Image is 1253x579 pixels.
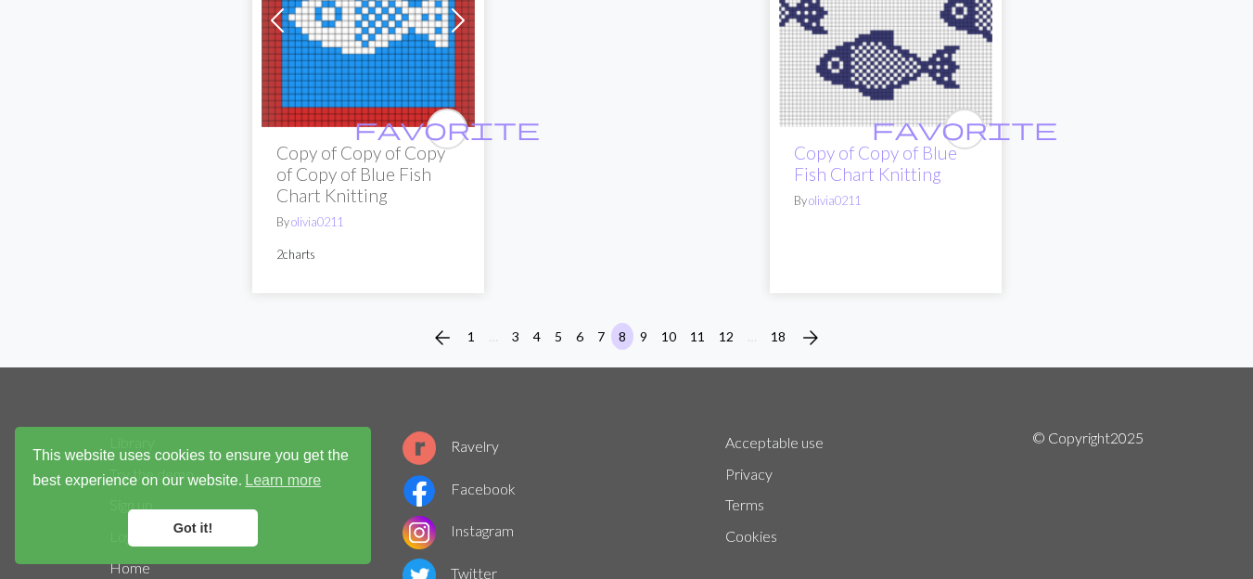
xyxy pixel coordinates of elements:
[424,323,461,353] button: Previous
[460,323,482,350] button: 1
[128,509,258,547] a: dismiss cookie message
[526,323,548,350] button: 4
[779,9,992,27] a: fish bag art.png
[725,527,777,545] a: Cookies
[725,465,773,482] a: Privacy
[291,214,343,229] a: olivia0211
[242,467,324,495] a: learn more about cookies
[725,433,824,451] a: Acceptable use
[569,323,591,350] button: 6
[109,559,150,576] a: Home
[403,431,436,465] img: Ravelry logo
[809,193,861,208] a: olivia0211
[683,323,712,350] button: 11
[944,109,985,149] button: favourite
[633,323,655,350] button: 9
[505,323,527,350] button: 3
[354,114,540,143] span: favorite
[276,246,460,264] p: 2 charts
[32,444,353,495] span: This website uses cookies to ensure you get the best experience on our website.
[799,327,822,349] i: Next
[431,325,454,351] span: arrow_back
[711,323,741,350] button: 12
[403,474,436,508] img: Facebook logo
[276,142,460,206] h2: Copy of Copy of Copy of Copy of Blue Fish Chart Knitting
[763,323,793,350] button: 18
[354,110,540,148] i: favourite
[403,437,499,455] a: Ravelry
[872,114,1057,143] span: favorite
[403,516,436,549] img: Instagram logo
[262,9,475,27] a: fish bag art.png
[15,427,371,564] div: cookieconsent
[427,109,467,149] button: favourite
[276,213,460,231] p: By
[431,327,454,349] i: Previous
[403,521,514,539] a: Instagram
[611,323,633,350] button: 8
[792,323,829,353] button: Next
[547,323,569,350] button: 5
[590,323,612,350] button: 7
[725,495,764,513] a: Terms
[794,142,957,185] a: Copy of Copy of Blue Fish Chart Knitting
[403,480,516,497] a: Facebook
[799,325,822,351] span: arrow_forward
[872,110,1057,148] i: favourite
[654,323,684,350] button: 10
[424,323,829,353] nav: Page navigation
[794,192,978,210] p: By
